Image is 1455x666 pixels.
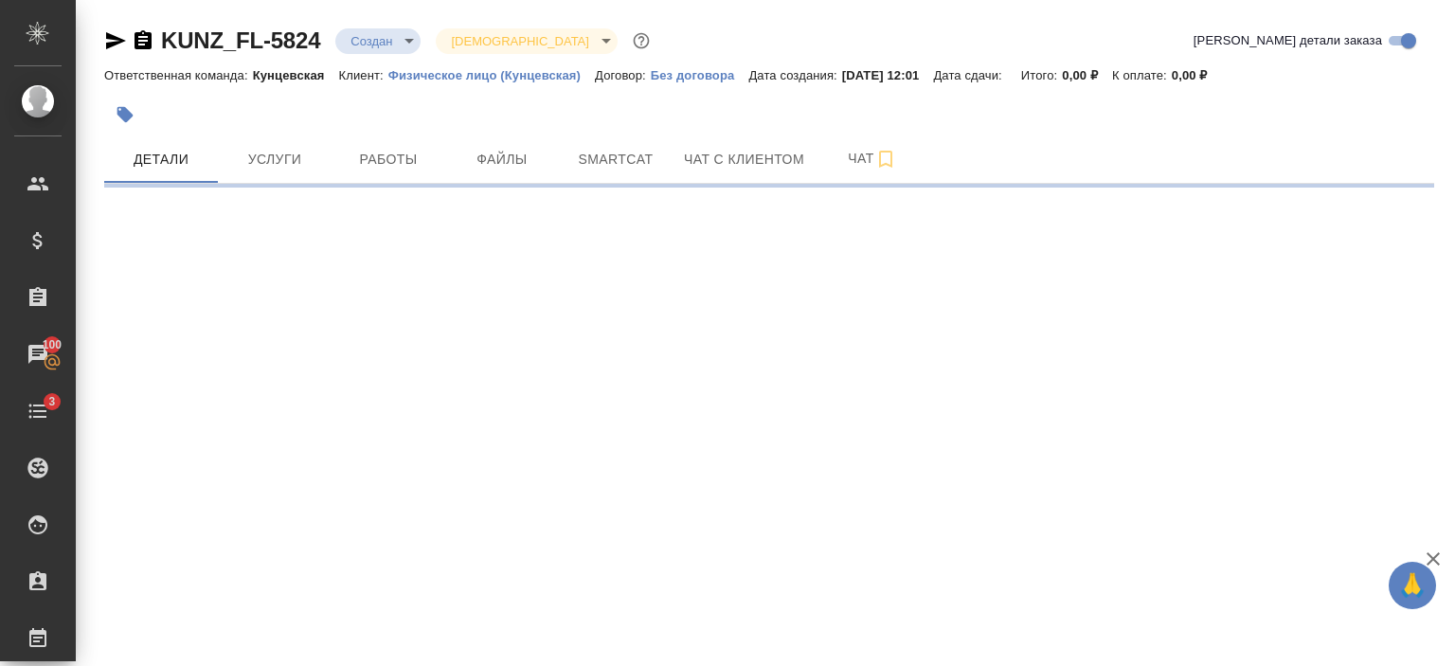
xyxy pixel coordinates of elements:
[445,33,594,49] button: [DEMOGRAPHIC_DATA]
[161,27,320,53] a: KUNZ_FL-5824
[339,68,388,82] p: Клиент:
[570,148,661,171] span: Smartcat
[595,68,651,82] p: Договор:
[5,331,71,378] a: 100
[31,335,74,354] span: 100
[842,68,934,82] p: [DATE] 12:01
[1062,68,1112,82] p: 0,00 ₽
[1172,68,1222,82] p: 0,00 ₽
[827,147,918,171] span: Чат
[104,68,253,82] p: Ответственная команда:
[388,66,595,82] a: Физическое лицо (Кунцевская)
[253,68,339,82] p: Кунцевская
[684,148,804,171] span: Чат с клиентом
[132,29,154,52] button: Скопировать ссылку
[229,148,320,171] span: Услуги
[1021,68,1062,82] p: Итого:
[116,148,207,171] span: Детали
[345,33,398,49] button: Создан
[104,29,127,52] button: Скопировать ссылку для ЯМессенджера
[651,66,749,82] a: Без договора
[1389,562,1436,609] button: 🙏
[388,68,595,82] p: Физическое лицо (Кунцевская)
[874,148,897,171] svg: Подписаться
[1396,566,1428,605] span: 🙏
[343,148,434,171] span: Работы
[651,68,749,82] p: Без договора
[748,68,841,82] p: Дата создания:
[933,68,1006,82] p: Дата сдачи:
[1112,68,1172,82] p: К оплате:
[1194,31,1382,50] span: [PERSON_NAME] детали заказа
[335,28,421,54] div: Создан
[104,94,146,135] button: Добавить тэг
[37,392,66,411] span: 3
[457,148,548,171] span: Файлы
[5,387,71,435] a: 3
[629,28,654,53] button: Доп статусы указывают на важность/срочность заказа
[436,28,617,54] div: Создан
